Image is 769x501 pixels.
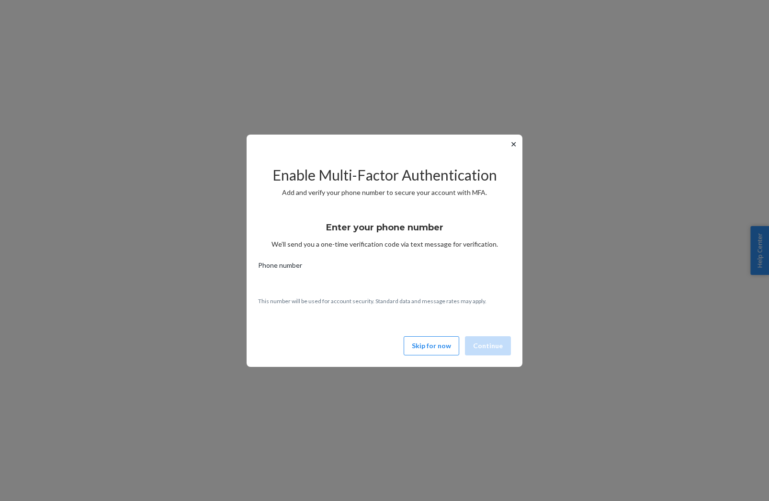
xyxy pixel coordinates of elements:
[465,336,511,355] button: Continue
[258,167,511,183] h2: Enable Multi-Factor Authentication
[404,336,459,355] button: Skip for now
[258,297,511,305] p: This number will be used for account security. Standard data and message rates may apply.
[258,188,511,197] p: Add and verify your phone number to secure your account with MFA.
[509,138,519,150] button: ✕
[326,221,443,234] h3: Enter your phone number
[258,214,511,249] div: We’ll send you a one-time verification code via text message for verification.
[258,261,302,274] span: Phone number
